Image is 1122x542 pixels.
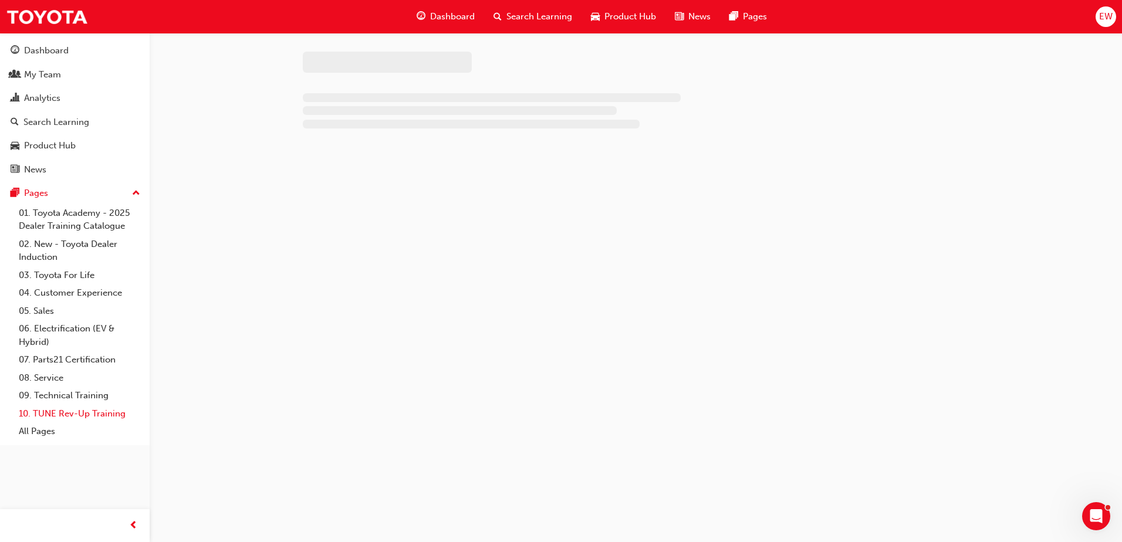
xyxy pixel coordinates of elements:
a: 02. New - Toyota Dealer Induction [14,235,145,266]
div: Pages [24,187,48,200]
a: Analytics [5,87,145,109]
div: News [24,163,46,177]
span: car-icon [591,9,600,24]
a: 08. Service [14,369,145,387]
span: search-icon [494,9,502,24]
span: prev-icon [129,519,138,533]
div: Dashboard [24,44,69,57]
a: car-iconProduct Hub [582,5,665,29]
a: 10. TUNE Rev-Up Training [14,405,145,423]
iframe: Intercom live chat [1082,502,1110,530]
div: My Team [24,68,61,82]
span: guage-icon [11,46,19,56]
span: EW [1099,10,1113,23]
button: DashboardMy TeamAnalyticsSearch LearningProduct HubNews [5,38,145,182]
a: search-iconSearch Learning [484,5,582,29]
div: Product Hub [24,139,76,153]
a: 04. Customer Experience [14,284,145,302]
span: Product Hub [604,10,656,23]
a: My Team [5,64,145,86]
span: pages-icon [11,188,19,199]
span: up-icon [132,186,140,201]
a: 06. Electrification (EV & Hybrid) [14,320,145,351]
a: 01. Toyota Academy - 2025 Dealer Training Catalogue [14,204,145,235]
button: EW [1096,6,1116,27]
a: 05. Sales [14,302,145,320]
span: News [688,10,711,23]
button: Pages [5,182,145,204]
span: guage-icon [417,9,425,24]
a: 09. Technical Training [14,387,145,405]
a: 03. Toyota For Life [14,266,145,284]
span: pages-icon [729,9,738,24]
a: 07. Parts21 Certification [14,351,145,369]
div: Search Learning [23,116,89,129]
span: car-icon [11,141,19,151]
span: chart-icon [11,93,19,104]
a: Product Hub [5,135,145,157]
a: pages-iconPages [720,5,776,29]
span: news-icon [675,9,684,24]
a: Dashboard [5,40,145,62]
span: Search Learning [506,10,572,23]
span: search-icon [11,117,19,128]
a: Search Learning [5,111,145,133]
span: Dashboard [430,10,475,23]
a: guage-iconDashboard [407,5,484,29]
span: people-icon [11,70,19,80]
span: Pages [743,10,767,23]
a: news-iconNews [665,5,720,29]
div: Analytics [24,92,60,105]
a: News [5,159,145,181]
span: news-icon [11,165,19,175]
a: All Pages [14,422,145,441]
img: Trak [6,4,88,30]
